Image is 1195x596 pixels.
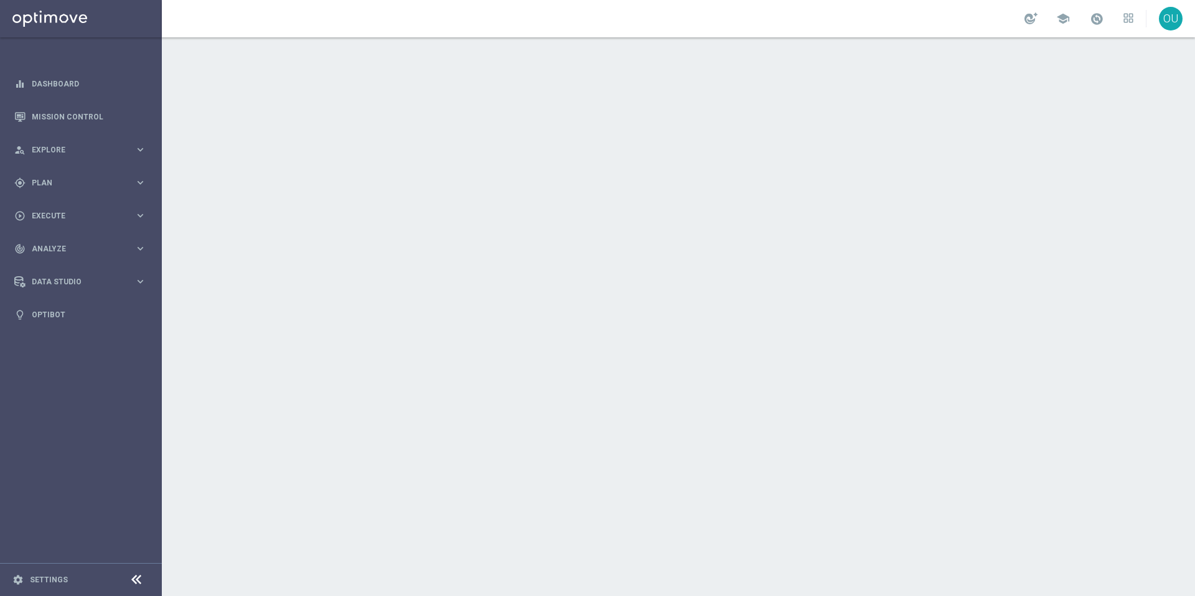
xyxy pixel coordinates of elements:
[12,574,24,585] i: settings
[14,309,26,320] i: lightbulb
[14,112,147,122] button: Mission Control
[14,210,26,221] i: play_circle_outline
[14,178,147,188] button: gps_fixed Plan keyboard_arrow_right
[14,145,147,155] button: person_search Explore keyboard_arrow_right
[134,276,146,287] i: keyboard_arrow_right
[1056,12,1070,26] span: school
[134,243,146,254] i: keyboard_arrow_right
[1159,7,1183,30] div: OU
[32,100,146,133] a: Mission Control
[14,79,147,89] button: equalizer Dashboard
[14,78,26,90] i: equalizer
[32,179,134,187] span: Plan
[32,212,134,220] span: Execute
[14,243,134,254] div: Analyze
[32,278,134,286] span: Data Studio
[14,144,26,156] i: person_search
[14,298,146,331] div: Optibot
[14,100,146,133] div: Mission Control
[14,177,134,189] div: Plan
[134,210,146,221] i: keyboard_arrow_right
[134,177,146,189] i: keyboard_arrow_right
[134,144,146,156] i: keyboard_arrow_right
[30,576,68,584] a: Settings
[32,298,146,331] a: Optibot
[32,146,134,154] span: Explore
[14,276,134,287] div: Data Studio
[14,277,147,287] button: Data Studio keyboard_arrow_right
[14,243,26,254] i: track_changes
[32,67,146,100] a: Dashboard
[14,211,147,221] button: play_circle_outline Execute keyboard_arrow_right
[32,245,134,253] span: Analyze
[14,210,134,221] div: Execute
[14,244,147,254] button: track_changes Analyze keyboard_arrow_right
[14,310,147,320] button: lightbulb Optibot
[14,67,146,100] div: Dashboard
[14,177,26,189] i: gps_fixed
[14,144,134,156] div: Explore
